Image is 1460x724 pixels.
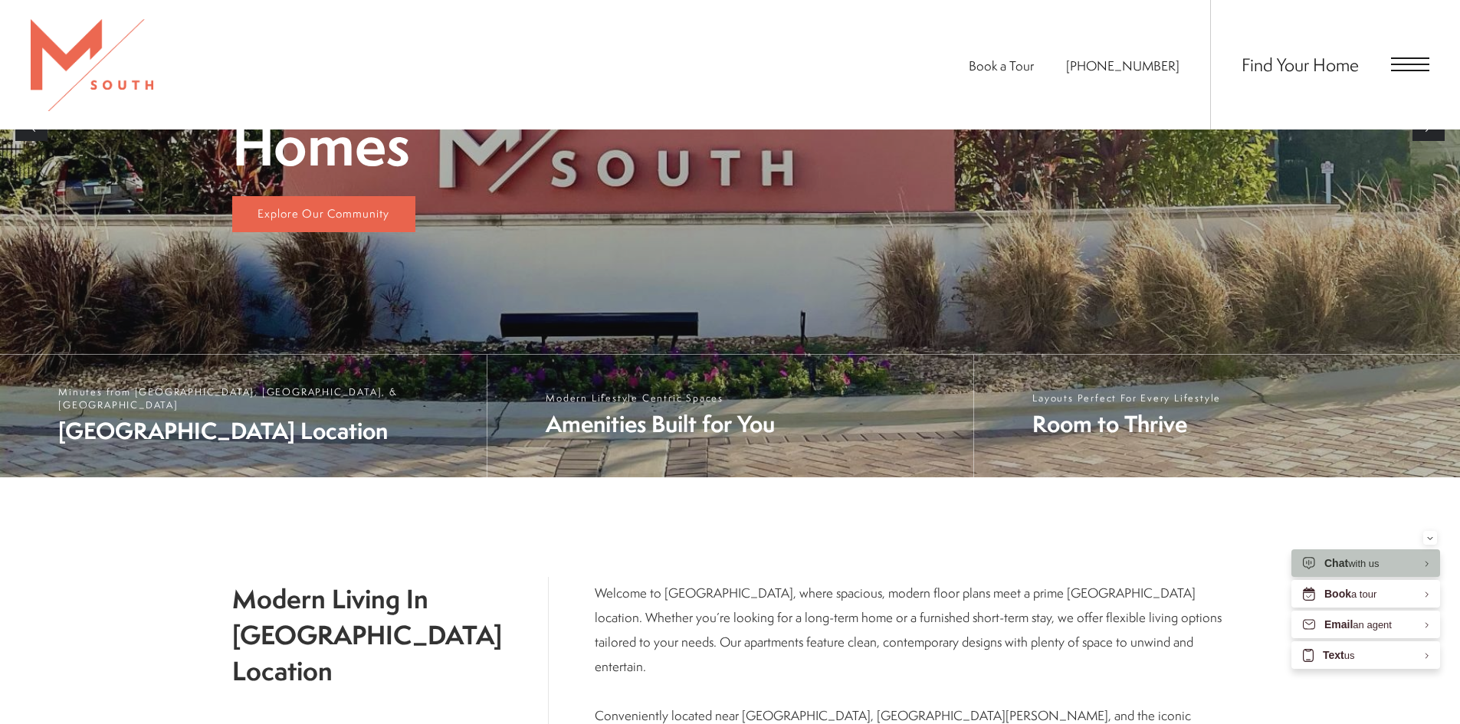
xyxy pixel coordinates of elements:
[232,196,415,233] a: Explore Our Community
[969,57,1034,74] a: Book a Tour
[1242,52,1359,77] a: Find Your Home
[1032,408,1221,440] span: Room to Thrive
[1066,57,1179,74] span: [PHONE_NUMBER]
[487,355,973,477] a: Modern Lifestyle Centric Spaces
[58,415,471,447] span: [GEOGRAPHIC_DATA] Location
[973,355,1460,477] a: Layouts Perfect For Every Lifestyle
[258,205,389,221] span: Explore Our Community
[1391,57,1429,71] button: Open Menu
[232,581,502,689] h1: Modern Living In [GEOGRAPHIC_DATA] Location
[58,385,471,411] span: Minutes from [GEOGRAPHIC_DATA], [GEOGRAPHIC_DATA], & [GEOGRAPHIC_DATA]
[1066,57,1179,74] a: Call Us at 813-570-8014
[546,391,775,405] span: Modern Lifestyle Centric Spaces
[31,19,153,111] img: MSouth
[546,408,775,440] span: Amenities Built for You
[1032,391,1221,405] span: Layouts Perfect For Every Lifestyle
